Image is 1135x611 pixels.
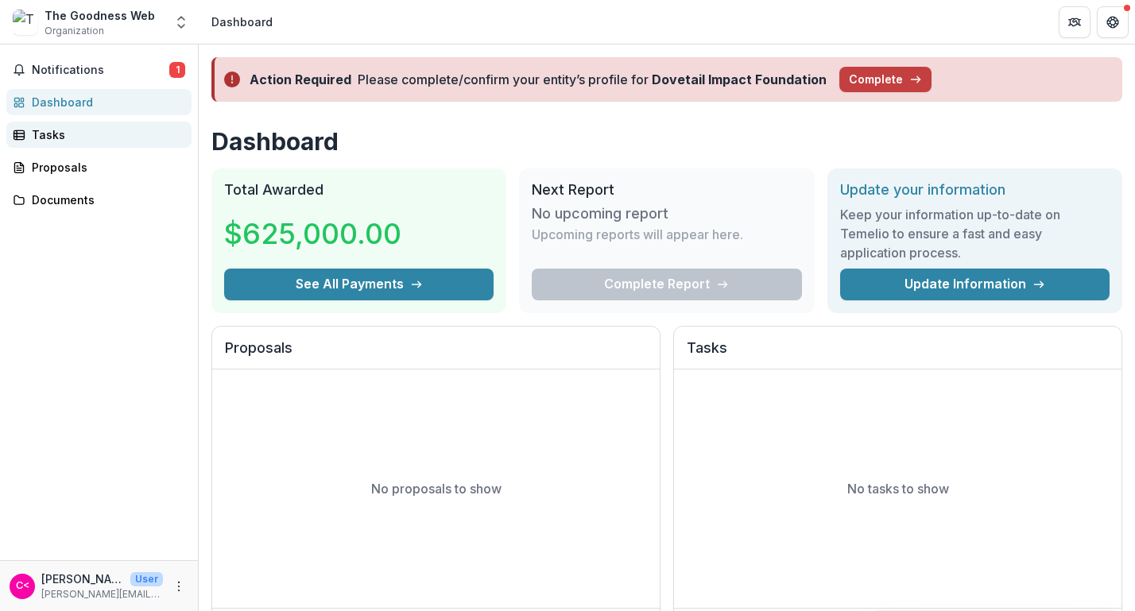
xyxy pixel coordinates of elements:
[6,89,192,115] a: Dashboard
[6,122,192,148] a: Tasks
[32,126,179,143] div: Tasks
[130,572,163,586] p: User
[32,191,179,208] div: Documents
[32,64,169,77] span: Notifications
[205,10,279,33] nav: breadcrumb
[6,57,192,83] button: Notifications1
[6,187,192,213] a: Documents
[839,67,932,92] button: Complete
[45,7,155,24] div: The Goodness Web
[652,72,827,87] strong: Dovetail Impact Foundation
[225,339,647,369] h2: Proposals
[32,159,179,176] div: Proposals
[371,479,502,498] p: No proposals to show
[169,577,188,596] button: More
[532,181,801,199] h2: Next Report
[358,70,827,89] div: Please complete/confirm your entity’s profile for
[687,339,1109,369] h2: Tasks
[224,181,494,199] h2: Total Awarded
[32,94,179,110] div: Dashboard
[16,581,29,591] div: Celine Coggins <celine.coggins@thegoodnessweb.org>
[840,269,1110,300] a: Update Information
[250,70,351,89] div: Action Required
[840,205,1110,262] h3: Keep your information up-to-date on Temelio to ensure a fast and easy application process.
[1097,6,1129,38] button: Get Help
[840,181,1110,199] h2: Update your information
[224,269,494,300] button: See All Payments
[211,14,273,30] div: Dashboard
[170,6,192,38] button: Open entity switcher
[532,225,743,244] p: Upcoming reports will appear here.
[211,127,1122,156] h1: Dashboard
[45,24,104,38] span: Organization
[532,205,668,222] h3: No upcoming report
[1059,6,1090,38] button: Partners
[6,154,192,180] a: Proposals
[169,62,185,78] span: 1
[41,587,163,601] p: [PERSON_NAME][EMAIL_ADDRESS][DOMAIN_NAME]
[41,570,124,587] p: [PERSON_NAME] <[PERSON_NAME][EMAIL_ADDRESS][DOMAIN_NAME]>
[847,479,949,498] p: No tasks to show
[13,10,38,35] img: The Goodness Web
[224,212,401,255] h3: $625,000.00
